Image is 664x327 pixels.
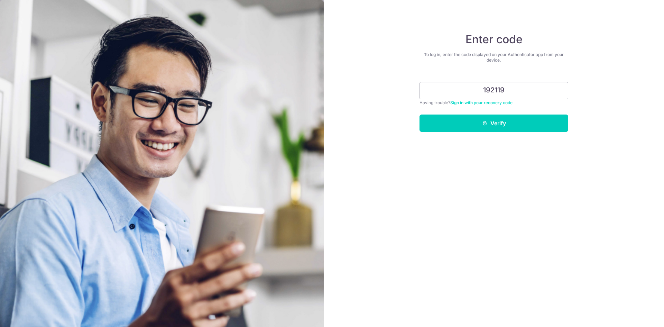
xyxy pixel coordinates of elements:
div: Having trouble? [419,99,568,106]
button: Verify [419,115,568,132]
h4: Enter code [419,33,568,46]
div: To log in, enter the code displayed on your Authenticator app from your device. [419,52,568,63]
input: Enter 6 digit code [419,82,568,99]
a: Sign in with your recovery code [450,100,513,105]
